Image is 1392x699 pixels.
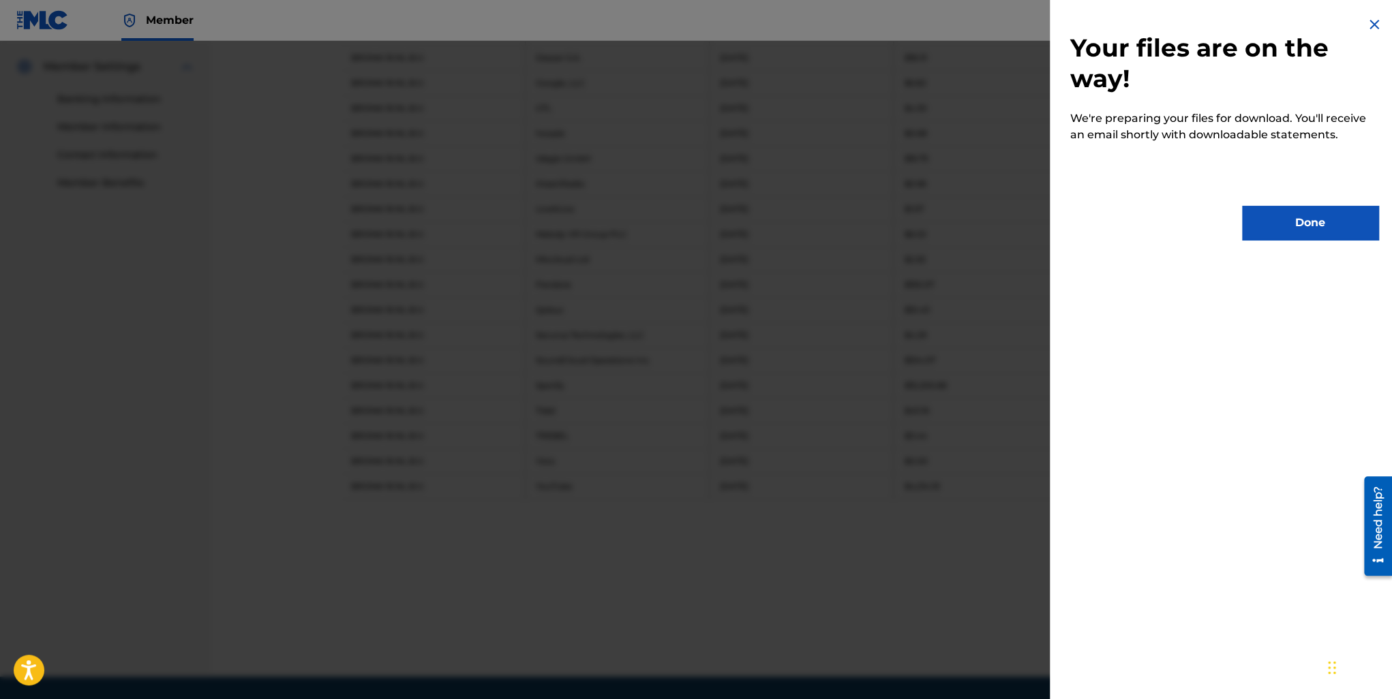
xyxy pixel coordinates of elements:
button: Done [1242,206,1378,240]
img: MLC Logo [16,10,69,30]
h2: Your files are on the way! [1070,33,1378,94]
div: Перетащить [1328,647,1336,688]
div: Виджет чата [1324,634,1392,699]
iframe: Chat Widget [1324,634,1392,699]
p: We're preparing your files for download. You'll receive an email shortly with downloadable statem... [1070,110,1378,143]
iframe: Resource Center [1354,471,1392,580]
span: Member [146,12,194,28]
img: Top Rightsholder [121,12,138,29]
